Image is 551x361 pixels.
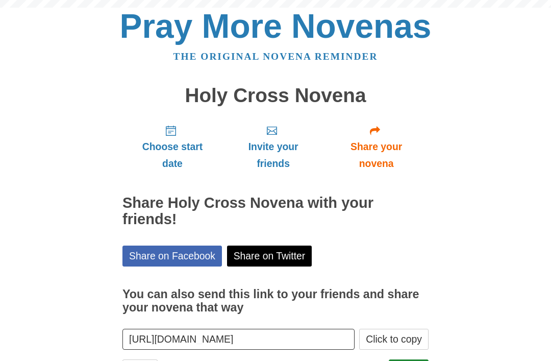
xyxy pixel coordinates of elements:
[227,246,312,267] a: Share on Twitter
[122,288,429,314] h3: You can also send this link to your friends and share your novena that way
[122,116,222,177] a: Choose start date
[233,138,314,172] span: Invite your friends
[222,116,324,177] a: Invite your friends
[324,116,429,177] a: Share your novena
[122,85,429,107] h1: Holy Cross Novena
[133,138,212,172] span: Choose start date
[359,329,429,350] button: Click to copy
[122,195,429,228] h2: Share Holy Cross Novena with your friends!
[334,138,418,172] span: Share your novena
[120,7,432,45] a: Pray More Novenas
[173,51,378,62] a: The original novena reminder
[122,246,222,267] a: Share on Facebook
